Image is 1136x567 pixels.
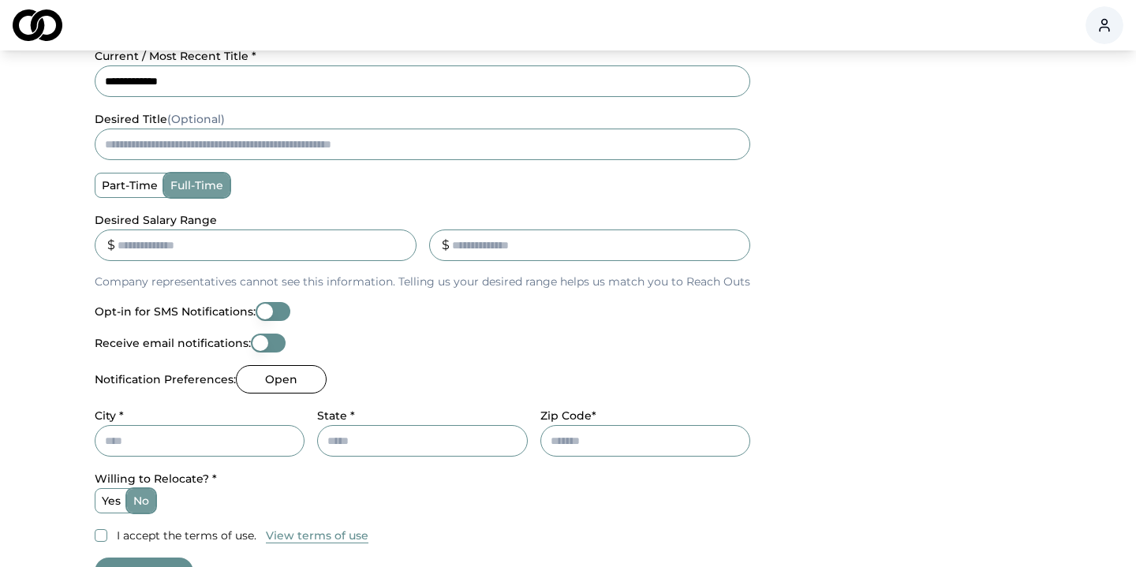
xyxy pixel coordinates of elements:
p: Company representatives cannot see this information. Telling us your desired range helps us match... [95,274,750,289]
label: I accept the terms of use. [117,528,256,543]
a: View terms of use [266,526,368,545]
label: Notification Preferences: [95,374,236,385]
label: Opt-in for SMS Notifications: [95,306,256,317]
img: logo [13,9,62,41]
label: no [127,489,155,513]
div: $ [107,236,115,255]
label: Desired Salary Range [95,213,217,227]
label: desired title [95,112,225,126]
label: part-time [95,173,164,197]
label: City * [95,408,124,423]
label: Receive email notifications: [95,338,251,349]
label: _ [429,213,435,227]
label: yes [95,489,127,513]
label: full-time [164,173,230,197]
label: Zip Code* [540,408,596,423]
button: View terms of use [266,528,368,543]
span: (Optional) [167,112,225,126]
button: Open [236,365,327,394]
label: State * [317,408,355,423]
label: current / most recent title * [95,49,256,63]
div: $ [442,236,450,255]
label: Willing to Relocate? * [95,472,217,486]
